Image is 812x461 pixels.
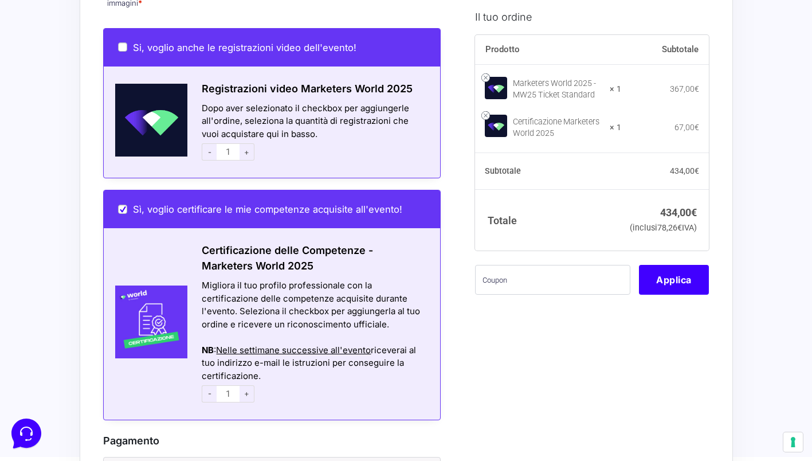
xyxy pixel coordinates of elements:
input: Cerca un articolo... [26,167,187,178]
img: dark [18,64,41,87]
span: Registrazioni video Marketers World 2025 [202,83,413,95]
span: € [695,84,699,93]
span: Certificazione delle Competenze - Marketers World 2025 [202,244,373,272]
input: 1 [217,143,240,161]
img: dark [55,64,78,87]
span: € [695,166,699,175]
div: Certificazione Marketers World 2025 [513,116,602,139]
span: - [202,385,217,403]
th: Totale [475,189,621,251]
bdi: 367,00 [670,84,699,93]
a: Apri Centro Assistenza [122,142,211,151]
img: Marketers World 2025 - MW25 Ticket Standard [485,76,507,99]
p: Home [34,372,54,382]
input: Si, voglio anche le registrazioni video dell'evento! [118,42,127,52]
span: Trova una risposta [18,142,89,151]
div: Azioni del messaggio [202,331,426,344]
span: € [677,223,682,233]
button: Messaggi [80,355,150,382]
span: - [202,143,217,161]
span: Inizia una conversazione [74,103,169,112]
button: Le tue preferenze relative al consenso per le tecnologie di tracciamento [783,432,803,452]
small: (inclusi IVA) [630,223,697,233]
th: Subtotale [475,153,621,189]
h3: Il tuo ordine [475,9,709,24]
span: Le tue conversazioni [18,46,97,55]
img: Certificazione Marketers World 2025 [485,115,507,137]
button: Applica [639,265,709,295]
div: Marketers World 2025 - MW25 Ticket Standard [513,78,602,101]
bdi: 434,00 [660,206,697,218]
h3: Pagamento [103,433,441,448]
input: Coupon [475,265,630,295]
h2: Ciao da Marketers 👋 [9,9,193,28]
strong: × 1 [610,122,621,133]
div: Migliora il tuo profilo professionale con la certificazione delle competenze acquisite durante l'... [202,279,426,331]
img: dark [37,64,60,87]
input: Sì, voglio certificare le mie competenze acquisite all'evento! [118,205,127,214]
th: Prodotto [475,34,621,64]
p: Aiuto [176,372,193,382]
span: + [240,385,254,403]
div: Dopo aver selezionato il checkbox per aggiungerle all'ordine, seleziona la quantità di registrazi... [187,102,440,164]
strong: × 1 [610,84,621,95]
span: Si, voglio anche le registrazioni video dell'evento! [133,42,356,53]
button: Aiuto [150,355,220,382]
div: : riceverai al tuo indirizzo e-mail le istruzioni per conseguire la certificazione. [202,344,426,383]
th: Subtotale [621,34,709,64]
strong: NB [202,345,214,355]
span: € [691,206,697,218]
input: 1 [217,385,240,403]
button: Home [9,355,80,382]
img: Certificazione-MW24-300x300-1.jpg [104,286,188,358]
span: 78,26 [657,223,682,233]
img: Schermata-2022-04-11-alle-18.28.41.png [104,84,188,157]
span: Nelle settimane successive all'evento [216,345,371,355]
bdi: 67,00 [674,122,699,131]
button: Inizia una conversazione [18,96,211,119]
iframe: Customerly Messenger Launcher [9,416,44,451]
p: Messaggi [99,372,130,382]
span: + [240,143,254,161]
span: € [695,122,699,131]
span: Sì, voglio certificare le mie competenze acquisite all'evento! [133,204,402,215]
bdi: 434,00 [670,166,699,175]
